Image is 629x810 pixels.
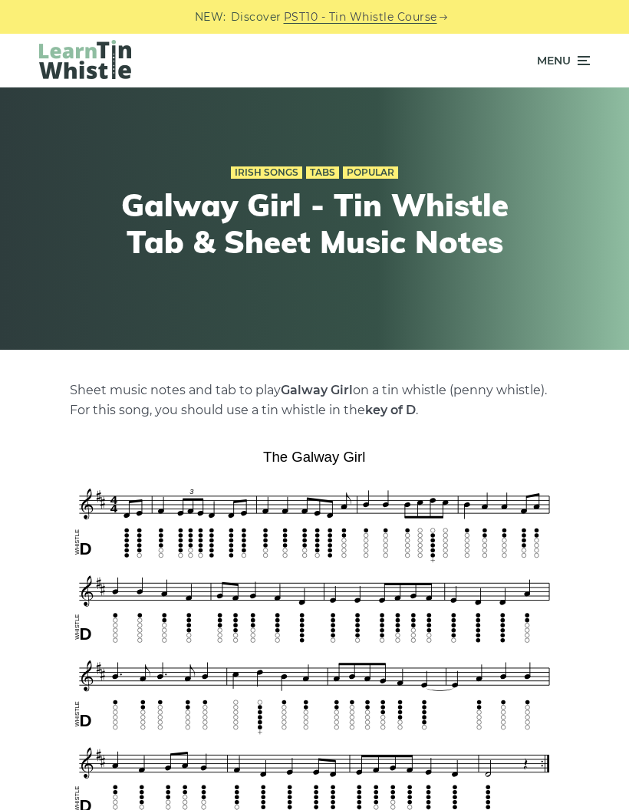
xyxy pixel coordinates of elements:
a: Tabs [306,166,339,179]
strong: key of D [365,403,416,417]
p: Sheet music notes and tab to play on a tin whistle (penny whistle). For this song, you should use... [70,380,559,420]
strong: Galway Girl [281,383,353,397]
span: Menu [537,41,571,80]
a: Irish Songs [231,166,302,179]
h1: Galway Girl - Tin Whistle Tab & Sheet Music Notes [107,186,522,260]
a: Popular [343,166,398,179]
img: LearnTinWhistle.com [39,40,131,79]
